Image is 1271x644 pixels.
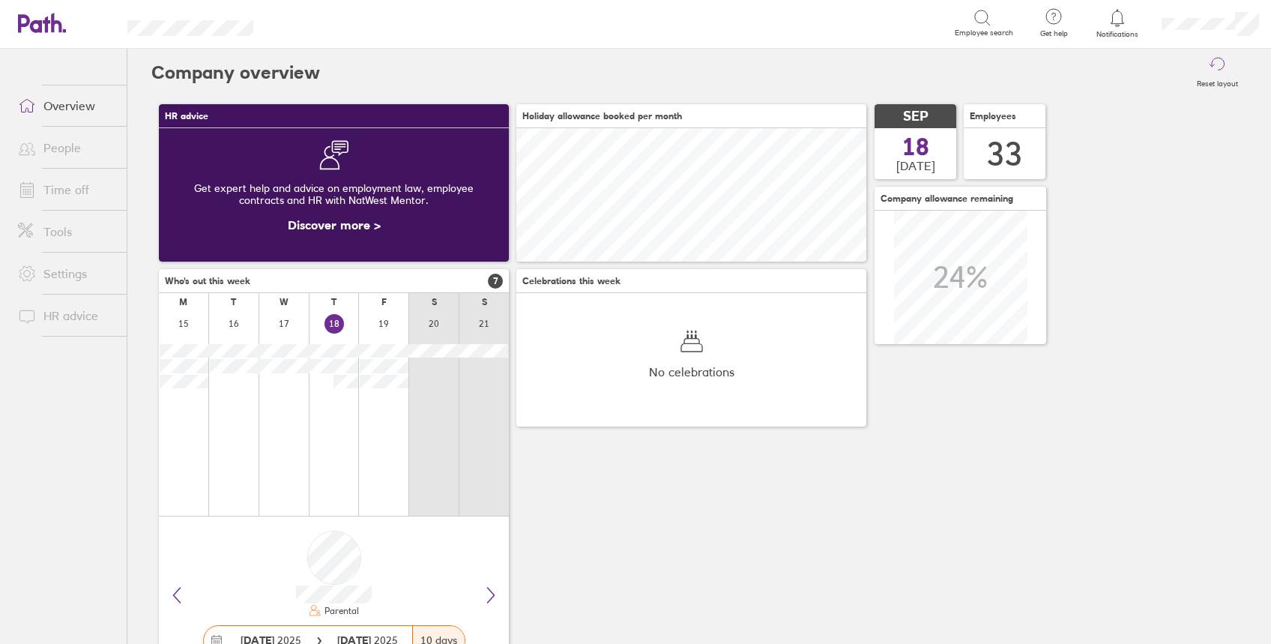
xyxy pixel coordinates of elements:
div: T [231,297,236,307]
span: Company allowance remaining [881,193,1013,204]
div: Get expert help and advice on employment law, employee contracts and HR with NatWest Mentor. [171,170,497,218]
span: Who's out this week [165,276,250,286]
span: 18 [902,135,929,159]
label: Reset layout [1188,75,1247,88]
div: W [280,297,289,307]
span: [DATE] [896,159,935,172]
a: Overview [6,91,127,121]
span: SEP [903,109,929,124]
span: Celebrations this week [522,276,621,286]
a: Discover more > [288,217,381,232]
a: Settings [6,259,127,289]
a: Tools [6,217,127,247]
a: People [6,133,127,163]
span: Employee search [955,28,1013,37]
a: Time off [6,175,127,205]
span: Holiday allowance booked per month [522,111,682,121]
div: T [331,297,336,307]
a: HR advice [6,301,127,331]
div: F [381,297,387,307]
div: Search [294,16,332,29]
button: Reset layout [1188,49,1247,97]
div: 33 [987,135,1023,173]
div: S [432,297,437,307]
span: Get help [1030,29,1078,38]
span: Notifications [1093,30,1142,39]
span: No celebrations [649,365,734,379]
div: S [482,297,487,307]
div: M [179,297,187,307]
span: HR advice [165,111,208,121]
h2: Company overview [151,49,320,97]
div: Parental [321,606,359,616]
span: 7 [488,274,503,289]
a: Notifications [1093,7,1142,39]
span: Employees [970,111,1016,121]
